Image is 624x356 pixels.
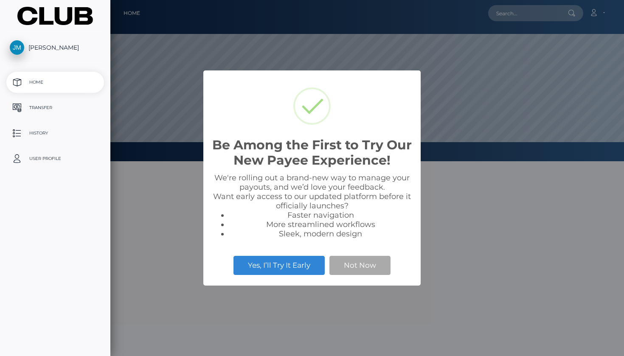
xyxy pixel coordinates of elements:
[229,210,412,220] li: Faster navigation
[17,7,93,25] img: MassPay
[229,220,412,229] li: More streamlined workflows
[10,152,101,165] p: User Profile
[10,101,101,114] p: Transfer
[10,76,101,89] p: Home
[212,137,412,168] h2: Be Among the First to Try Our New Payee Experience!
[233,256,325,275] button: Yes, I’ll Try It Early
[229,229,412,238] li: Sleek, modern design
[10,127,101,140] p: History
[6,44,104,51] span: [PERSON_NAME]
[329,256,391,275] button: Not Now
[212,173,412,238] div: We're rolling out a brand-new way to manage your payouts, and we’d love your feedback. Want early...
